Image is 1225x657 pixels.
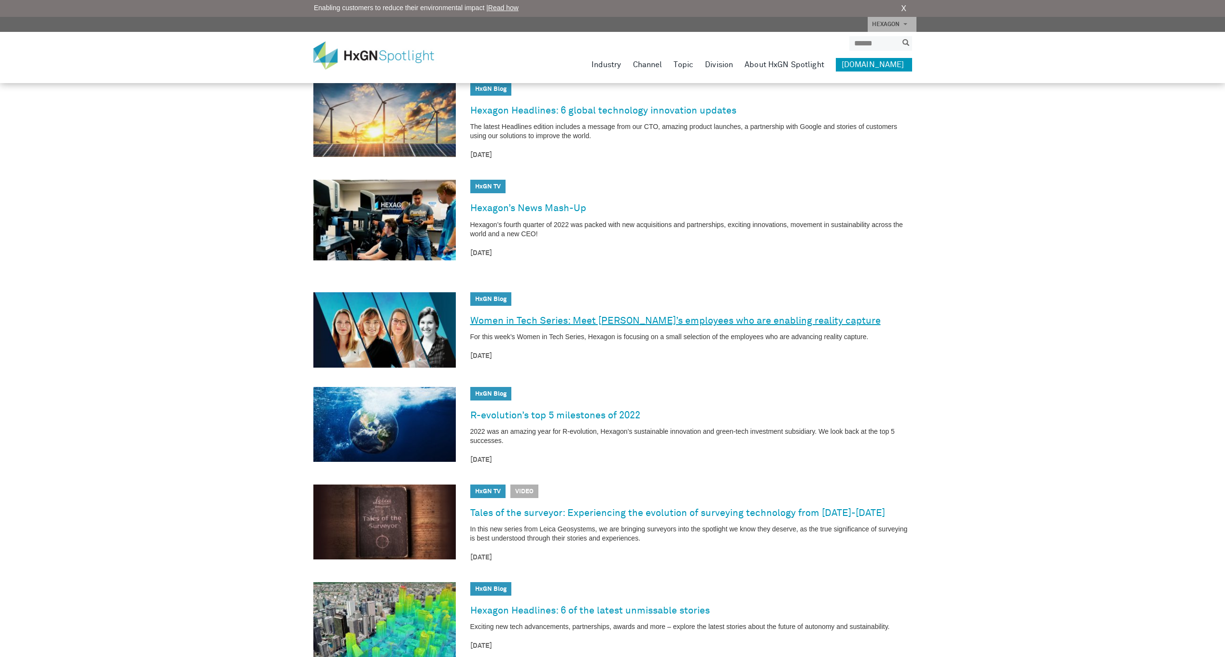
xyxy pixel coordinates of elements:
a: Women in Tech Series: Meet [PERSON_NAME]’s employees who are enabling reality capture [470,313,881,328]
a: Tales of the surveyor: Experiencing the evolution of surveying technology from [DATE]-[DATE] [470,505,885,521]
a: HxGN Blog [475,296,507,302]
p: The latest Headlines edition includes a message from our CTO, amazing product launches, a partner... [470,122,912,141]
time: [DATE] [470,248,912,258]
img: Hexagon’s News Mash-Up [313,180,456,260]
time: [DATE] [470,150,912,160]
p: 2022 was an amazing year for R-evolution, Hexagon’s sustainable innovation and green-tech investm... [470,427,912,445]
a: X [901,3,906,14]
a: HxGN Blog [475,391,507,397]
a: HxGN TV [475,488,501,495]
img: HxGN Spotlight [313,42,449,70]
time: [DATE] [470,553,912,563]
span: Video [510,485,538,498]
img: Women in Tech Series: Meet Hexagon’s employees who are enabling reality capture [313,292,456,367]
a: R-evolution’s top 5 milestones of 2022 [470,408,640,423]
a: Industry [591,58,621,71]
a: About HxGN Spotlight [745,58,824,71]
a: Topic [674,58,693,71]
time: [DATE] [470,455,912,465]
img: Tales of the surveyor: Experiencing the evolution of surveying technology from 1974-2023 [313,485,456,559]
p: For this week’s Women in Tech Series, Hexagon is focusing on a small selection of the employees w... [470,332,912,342]
time: [DATE] [470,351,912,361]
a: HEXAGON [868,17,916,32]
p: Exciting new tech advancements, partnerships, awards and more – explore the latest stories about ... [470,622,912,631]
img: R-evolution’s top 5 milestones of 2022 [313,387,456,462]
p: Hexagon’s fourth quarter of 2022 was packed with new acquisitions and partnerships, exciting inno... [470,220,912,239]
span: Enabling customers to reduce their environmental impact | [314,3,519,13]
img: Hexagon Headlines: 6 global technology innovation updates [313,82,456,157]
p: In this new series from Leica Geosystems, we are bringing surveyors into the spotlight we know th... [470,525,912,543]
a: Division [705,58,733,71]
a: Hexagon Headlines: 6 of the latest unmissable stories [470,603,710,618]
a: Hexagon’s News Mash-Up [470,200,586,216]
time: [DATE] [470,641,912,651]
a: Read how [488,4,519,12]
a: [DOMAIN_NAME] [836,58,912,71]
a: Channel [633,58,662,71]
a: HxGN Blog [475,86,507,92]
a: HxGN Blog [475,586,507,592]
a: HxGN TV [475,184,501,190]
a: Hexagon Headlines: 6 global technology innovation updates [470,103,736,118]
